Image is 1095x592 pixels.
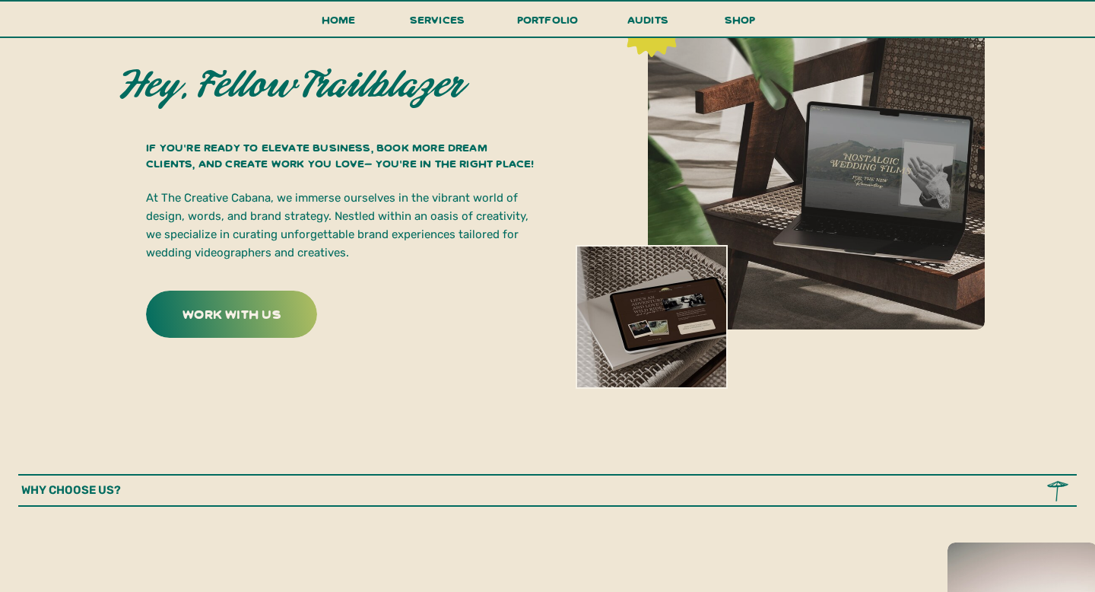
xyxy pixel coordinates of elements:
[146,189,535,262] p: At The Creative Cabana, we immerse ourselves in the vibrant world of design, words, and brand str...
[410,12,465,27] span: services
[146,140,538,176] h3: If you’re ready to elevate business, book more dream clients, and create work you love– you’re in...
[405,10,469,38] a: services
[145,302,319,326] a: work with us
[625,10,671,37] a: audits
[703,10,776,37] a: shop
[21,481,174,500] p: why choose us?
[120,66,535,105] h2: Hey, fellow trailblazer
[512,10,583,38] a: portfolio
[315,10,362,38] a: Home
